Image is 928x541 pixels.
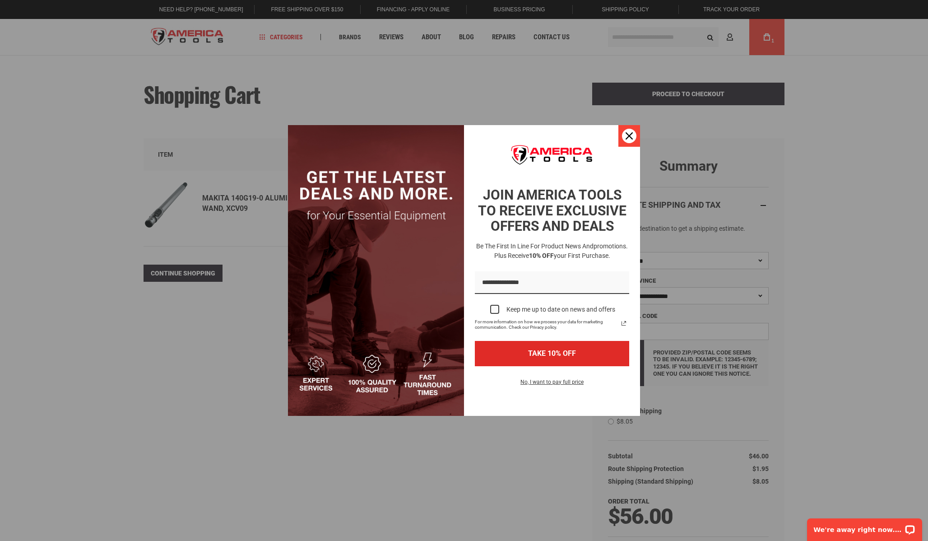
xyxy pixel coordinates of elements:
button: TAKE 10% OFF [475,341,629,366]
svg: link icon [618,318,629,329]
h3: Be the first in line for product news and [473,242,631,261]
span: promotions. Plus receive your first purchase. [494,243,628,259]
a: Read our Privacy Policy [618,318,629,329]
button: No, I want to pay full price [513,377,591,392]
strong: 10% OFF [529,252,554,259]
strong: JOIN AMERICA TOOLS TO RECEIVE EXCLUSIVE OFFERS AND DEALS [478,187,626,234]
input: Email field [475,271,629,294]
svg: close icon [626,132,633,140]
div: Keep me up to date on news and offers [506,306,615,313]
iframe: LiveChat chat widget [801,513,928,541]
span: For more information on how we process your data for marketing communication. Check our Privacy p... [475,319,618,330]
button: Close [618,125,640,147]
